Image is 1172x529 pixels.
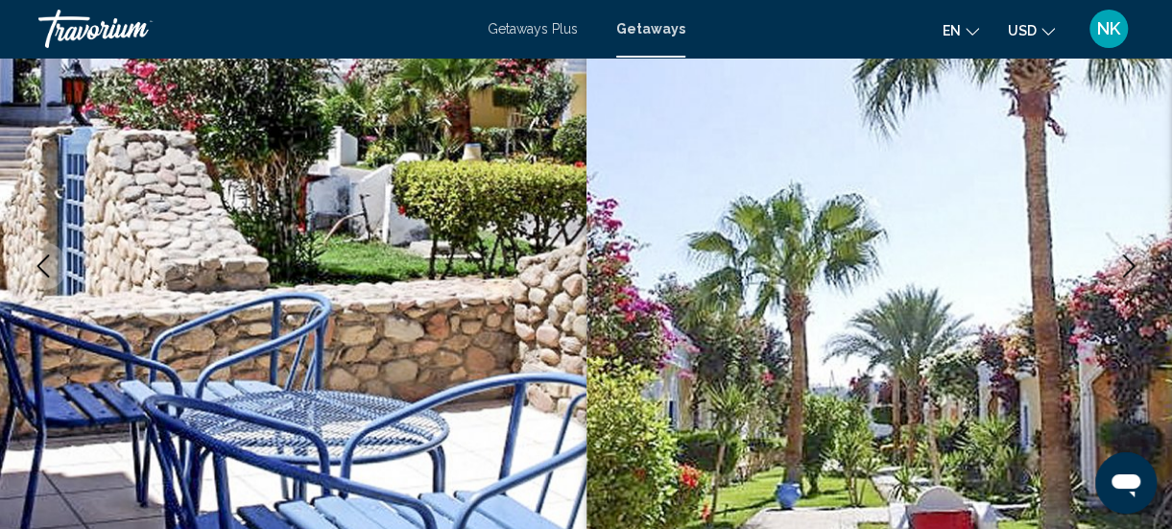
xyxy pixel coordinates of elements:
a: Getaways [616,21,685,36]
span: en [943,23,961,38]
a: Travorium [38,10,468,48]
iframe: Button to launch messaging window [1095,452,1157,514]
button: User Menu [1084,9,1134,49]
button: Previous image [19,242,67,290]
button: Next image [1105,242,1153,290]
button: Change currency [1008,16,1055,44]
span: USD [1008,23,1037,38]
a: Getaways Plus [488,21,578,36]
button: Change language [943,16,979,44]
span: NK [1097,19,1120,38]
